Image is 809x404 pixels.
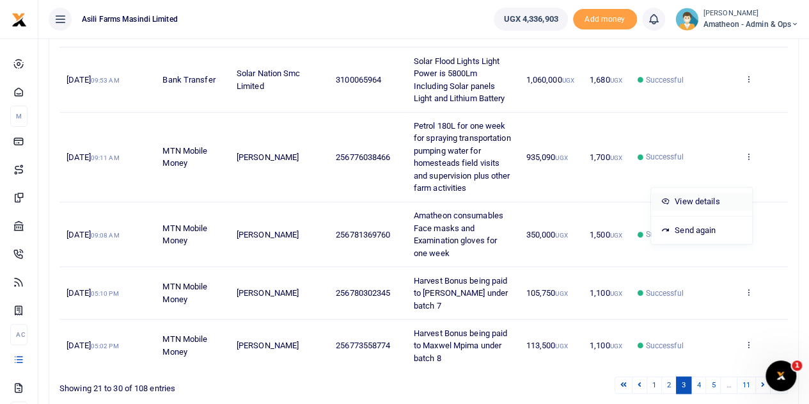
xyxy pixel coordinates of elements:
[590,288,622,298] span: 1,100
[651,193,752,211] a: View details
[555,343,567,350] small: UGX
[91,232,120,239] small: 09:08 AM
[555,154,567,161] small: UGX
[162,146,207,168] span: MTN Mobile Money
[651,222,752,239] a: Send again
[91,154,120,161] small: 09:11 AM
[766,360,796,391] iframe: Intercom live chat
[737,376,756,394] a: 11
[609,232,622,239] small: UGX
[10,324,27,345] li: Ac
[414,328,507,363] span: Harvest Bonus being paid to Maxwel Mpima under batch 8
[705,376,721,394] a: 5
[336,75,381,85] span: 3100065964
[67,341,118,350] span: [DATE]
[414,211,503,258] span: Amatheon consumables Face masks and Examination gloves for one week
[555,290,567,297] small: UGX
[414,121,511,193] span: Petrol 180L for one week for spraying transportation pumping water for homesteads field visits an...
[336,288,390,298] span: 256780302345
[661,376,677,394] a: 2
[609,290,622,297] small: UGX
[336,152,390,162] span: 256776038466
[336,341,390,350] span: 256773558774
[573,13,637,23] a: Add money
[526,288,568,298] span: 105,750
[237,341,299,350] span: [PERSON_NAME]
[12,12,27,28] img: logo-small
[237,288,299,298] span: [PERSON_NAME]
[562,77,574,84] small: UGX
[590,230,622,239] span: 1,500
[526,341,568,350] span: 113,500
[675,8,698,31] img: profile-user
[494,8,567,31] a: UGX 4,336,903
[590,341,622,350] span: 1,100
[237,152,299,162] span: [PERSON_NAME]
[10,106,27,127] li: M
[414,56,505,104] span: Solar Flood Lights Light Power is 5800Lm Including Solar panels Light and Lithium Battery
[645,340,683,351] span: Successful
[555,232,567,239] small: UGX
[526,152,568,162] span: 935,090
[414,276,508,311] span: Harvest Bonus being paid to [PERSON_NAME] under batch 7
[609,154,622,161] small: UGX
[67,230,119,239] span: [DATE]
[91,77,120,84] small: 09:53 AM
[645,287,683,299] span: Successful
[645,229,683,240] span: Successful
[645,151,683,163] span: Successful
[162,334,207,357] span: MTN Mobile Money
[91,290,119,297] small: 05:10 PM
[162,223,207,246] span: MTN Mobile Money
[489,8,572,31] li: Wallet ballance
[162,75,215,85] span: Bank Transfer
[675,8,799,31] a: profile-user [PERSON_NAME] Amatheon - Admin & Ops
[77,13,183,25] span: Asili Farms Masindi Limited
[645,74,683,86] span: Successful
[237,230,299,239] span: [PERSON_NAME]
[67,75,119,85] span: [DATE]
[67,288,118,298] span: [DATE]
[703,8,799,19] small: [PERSON_NAME]
[647,376,662,394] a: 1
[12,14,27,24] a: logo-small logo-large logo-large
[237,69,301,91] span: Solar Nation Smc Limited
[67,152,119,162] span: [DATE]
[526,230,568,239] span: 350,000
[526,75,574,85] span: 1,060,000
[573,9,637,30] span: Add money
[336,230,390,239] span: 256781369760
[503,13,558,26] span: UGX 4,336,903
[691,376,706,394] a: 4
[703,19,799,30] span: Amatheon - Admin & Ops
[676,376,691,394] a: 3
[91,343,119,350] small: 05:02 PM
[59,375,358,395] div: Showing 21 to 30 of 108 entries
[792,360,802,371] span: 1
[573,9,637,30] li: Toup your wallet
[162,282,207,304] span: MTN Mobile Money
[609,343,622,350] small: UGX
[590,75,622,85] span: 1,680
[590,152,622,162] span: 1,700
[609,77,622,84] small: UGX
